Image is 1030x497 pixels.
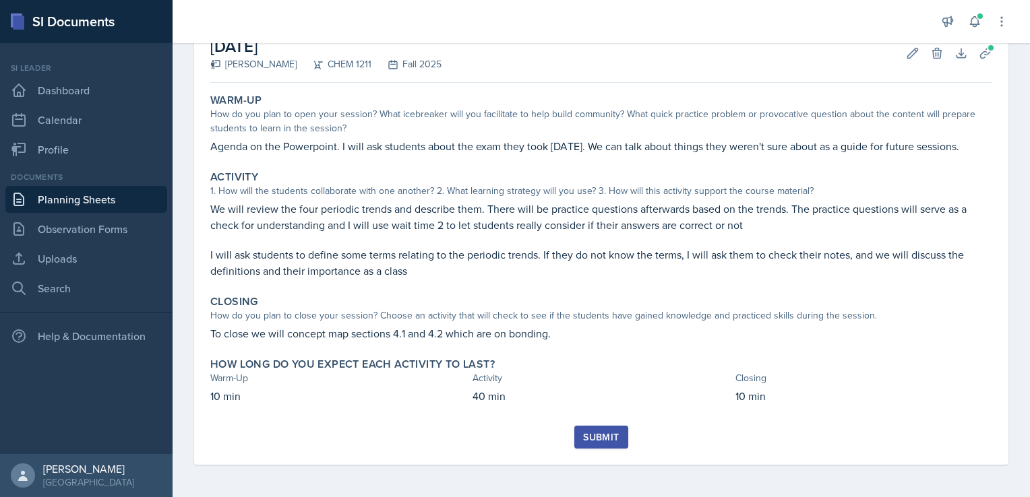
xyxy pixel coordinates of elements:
div: 1. How will the students collaborate with one another? 2. What learning strategy will you use? 3.... [210,184,992,198]
div: [PERSON_NAME] [210,57,297,71]
a: Planning Sheets [5,186,167,213]
label: Closing [210,295,258,308]
div: Activity [473,371,729,385]
div: How do you plan to close your session? Choose an activity that will check to see if the students ... [210,308,992,323]
a: Dashboard [5,77,167,104]
div: Fall 2025 [371,57,442,71]
a: Uploads [5,245,167,272]
p: 10 min [210,388,467,404]
p: We will review the four periodic trends and describe them. There will be practice questions after... [210,201,992,233]
a: Search [5,275,167,302]
a: Calendar [5,106,167,133]
p: To close we will concept map sections 4.1 and 4.2 which are on bonding. [210,325,992,341]
p: Agenda on the Powerpoint. I will ask students about the exam they took [DATE]. We can talk about ... [210,138,992,154]
div: Warm-Up [210,371,467,385]
div: Closing [735,371,992,385]
div: [GEOGRAPHIC_DATA] [43,475,134,489]
div: [PERSON_NAME] [43,462,134,475]
p: 10 min [735,388,992,404]
h2: [DATE] [210,34,442,59]
button: Submit [574,426,628,449]
div: How do you plan to open your session? What icebreaker will you facilitate to help build community... [210,107,992,135]
a: Profile [5,136,167,163]
p: I will ask students to define some terms relating to the periodic trends. If they do not know the... [210,246,992,279]
label: How long do you expect each activity to last? [210,358,495,371]
div: Submit [583,432,619,442]
div: CHEM 1211 [297,57,371,71]
div: Help & Documentation [5,323,167,350]
a: Observation Forms [5,216,167,242]
label: Warm-Up [210,94,262,107]
p: 40 min [473,388,729,404]
div: Documents [5,171,167,183]
div: Si leader [5,62,167,74]
label: Activity [210,170,258,184]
